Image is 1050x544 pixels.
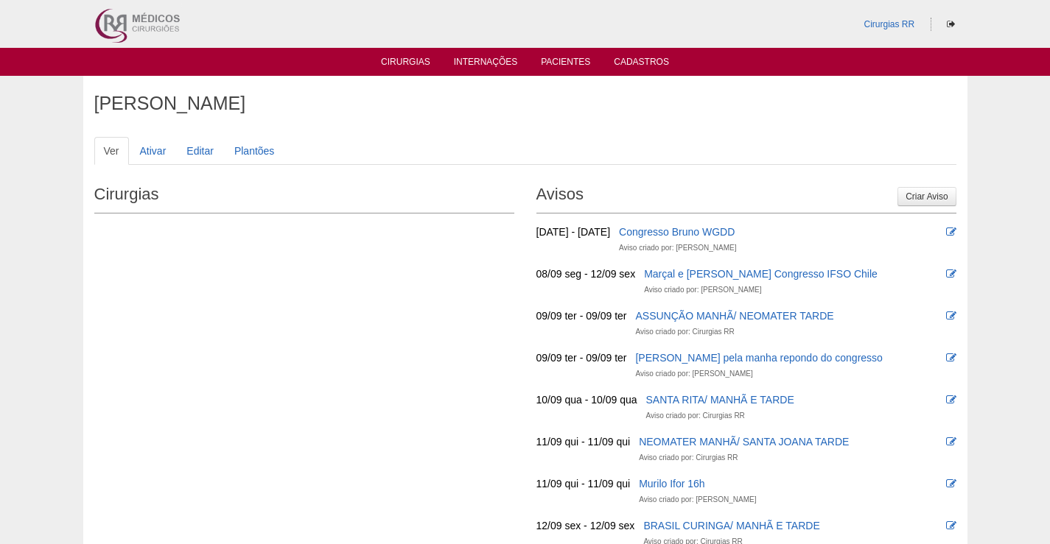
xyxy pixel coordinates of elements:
div: 12/09 sex - 12/09 sex [536,518,635,533]
a: ASSUNÇÃO MANHÃ/ NEOMATER TARDE [635,310,833,322]
a: Cirurgias RR [864,19,914,29]
a: Criar Aviso [897,187,956,206]
a: Cadastros [614,57,669,71]
a: BRASIL CURINGA/ MANHÃ E TARDE [643,520,819,531]
a: Internações [454,57,518,71]
div: Aviso criado por: Cirurgias RR [635,325,734,339]
a: Marçal e [PERSON_NAME] Congresso IFSO Chile [644,268,878,280]
div: 11/09 qui - 11/09 qui [536,434,631,449]
a: Cirurgias [381,57,430,71]
div: Aviso criado por: [PERSON_NAME] [639,492,756,507]
i: Editar [946,395,956,405]
a: Plantões [225,137,284,165]
a: Congresso Bruno WGDD [619,226,735,238]
div: 09/09 ter - 09/09 ter [536,350,627,365]
a: Editar [177,137,223,165]
i: Editar [946,269,956,279]
a: [PERSON_NAME] pela manha repondo do congresso [635,352,882,364]
i: Editar [946,437,956,447]
h2: Avisos [536,180,956,213]
div: 11/09 qui - 11/09 qui [536,476,631,491]
a: SANTA RITA/ MANHÃ E TARDE [646,394,794,406]
h2: Cirurgias [94,180,514,213]
i: Sair [947,20,955,29]
a: Murilo Ifor 16h [639,478,704,490]
i: Editar [946,353,956,363]
a: Pacientes [541,57,590,71]
div: [DATE] - [DATE] [536,225,611,239]
i: Editar [946,478,956,489]
div: Aviso criado por: [PERSON_NAME] [644,283,761,297]
div: 09/09 ter - 09/09 ter [536,308,627,323]
div: 10/09 qua - 10/09 qua [536,392,637,407]
div: 08/09 seg - 12/09 sex [536,266,636,281]
a: Ativar [130,137,176,165]
h1: [PERSON_NAME] [94,94,956,113]
div: Aviso criado por: Cirurgias RR [646,409,745,423]
div: Aviso criado por: Cirurgias RR [639,451,738,465]
i: Editar [946,227,956,237]
div: Aviso criado por: [PERSON_NAME] [619,241,736,255]
i: Editar [946,520,956,531]
i: Editar [946,311,956,321]
a: Ver [94,137,129,165]
div: Aviso criado por: [PERSON_NAME] [635,367,752,381]
a: NEOMATER MANHÃ/ SANTA JOANA TARDE [639,436,849,448]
